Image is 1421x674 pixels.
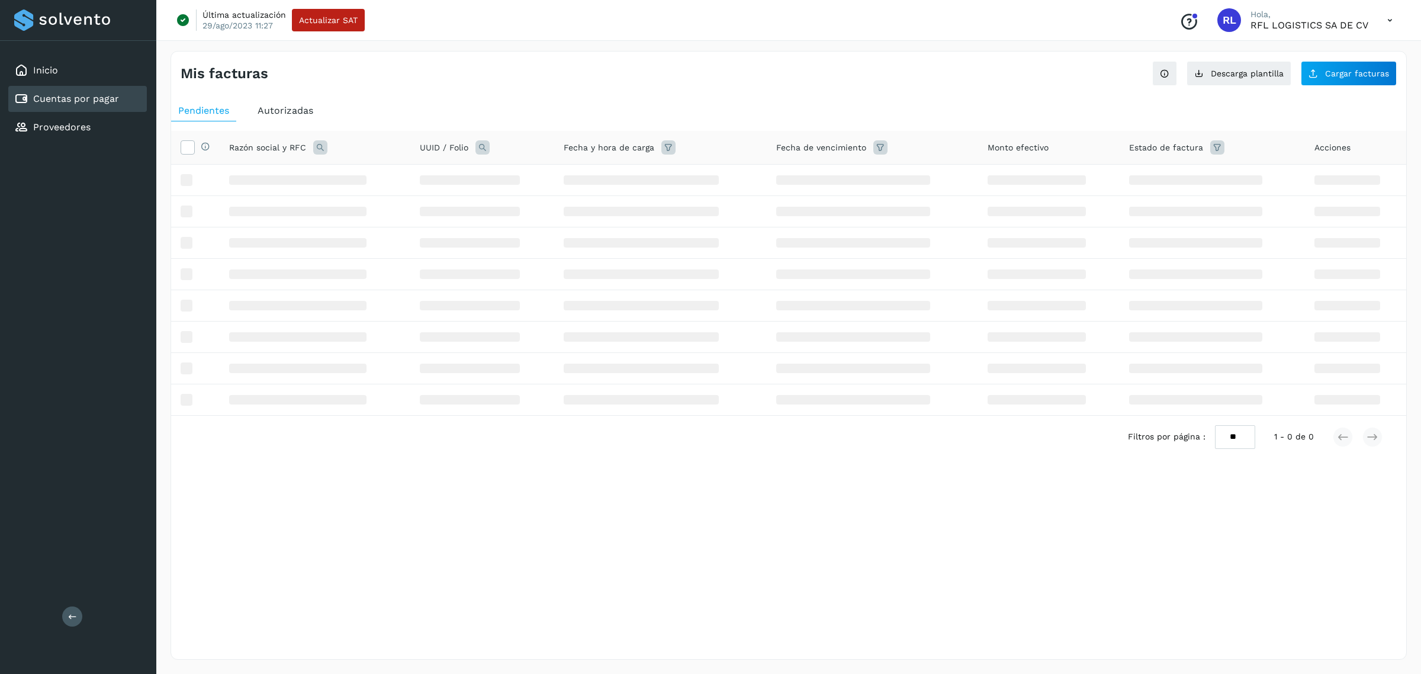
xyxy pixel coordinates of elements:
p: 29/ago/2023 11:27 [202,20,273,31]
span: Descarga plantilla [1211,69,1284,78]
p: RFL LOGISTICS SA DE CV [1250,20,1368,31]
button: Cargar facturas [1301,61,1397,86]
span: Pendientes [178,105,229,116]
span: Cargar facturas [1325,69,1389,78]
span: Autorizadas [258,105,313,116]
span: Estado de factura [1129,142,1203,154]
button: Actualizar SAT [292,9,365,31]
div: Proveedores [8,114,147,140]
p: Última actualización [202,9,286,20]
span: Filtros por página : [1128,431,1205,443]
span: UUID / Folio [420,142,468,154]
a: Proveedores [33,121,91,133]
span: 1 - 0 de 0 [1274,431,1314,443]
span: Acciones [1314,142,1351,154]
a: Cuentas por pagar [33,93,119,104]
h4: Mis facturas [181,65,268,82]
span: Actualizar SAT [299,16,358,24]
span: Fecha y hora de carga [564,142,654,154]
a: Inicio [33,65,58,76]
button: Descarga plantilla [1187,61,1291,86]
div: Cuentas por pagar [8,86,147,112]
span: Fecha de vencimiento [776,142,866,154]
span: Monto efectivo [988,142,1049,154]
span: Razón social y RFC [229,142,306,154]
div: Inicio [8,57,147,84]
p: Hola, [1250,9,1368,20]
